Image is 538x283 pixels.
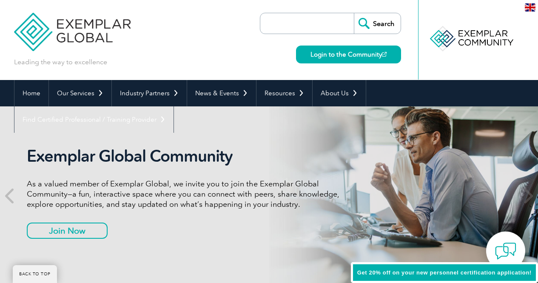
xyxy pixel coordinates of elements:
p: Leading the way to excellence [14,57,107,67]
a: BACK TO TOP [13,265,57,283]
a: Industry Partners [112,80,187,106]
a: Join Now [27,223,108,239]
a: About Us [313,80,366,106]
img: open_square.png [382,52,387,57]
a: News & Events [187,80,256,106]
span: Get 20% off on your new personnel certification application! [357,269,532,276]
a: Resources [256,80,312,106]
p: As a valued member of Exemplar Global, we invite you to join the Exemplar Global Community—a fun,... [27,179,346,209]
a: Find Certified Professional / Training Provider [14,106,174,133]
a: Home [14,80,48,106]
a: Our Services [49,80,111,106]
h2: Exemplar Global Community [27,146,346,166]
img: contact-chat.png [495,240,516,262]
input: Search [354,13,401,34]
img: en [525,3,535,11]
a: Login to the Community [296,46,401,63]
